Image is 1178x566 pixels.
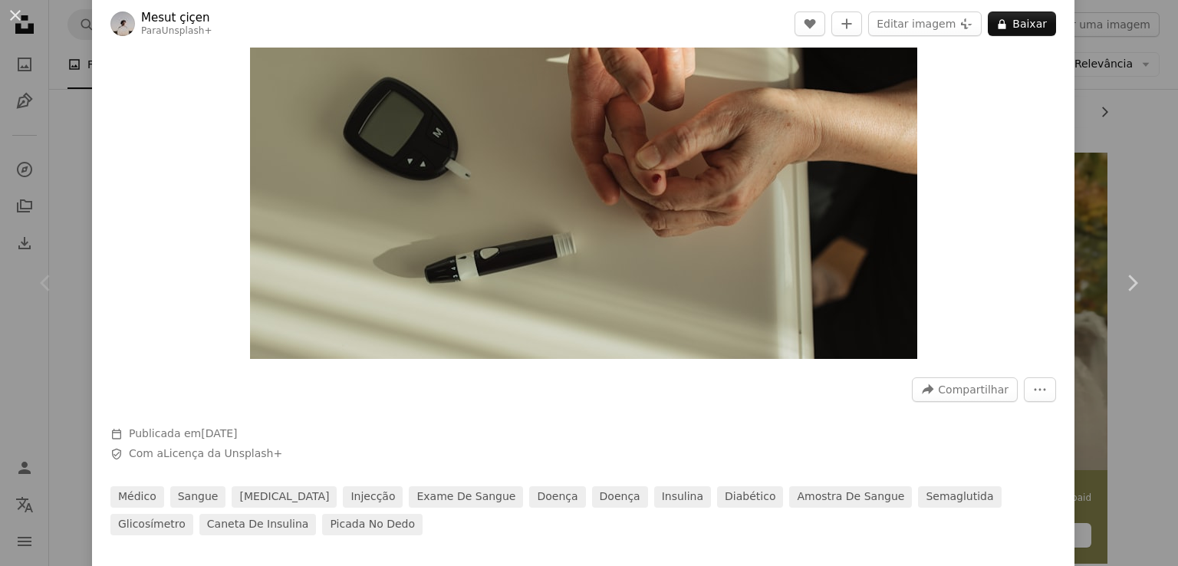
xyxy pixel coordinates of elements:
[170,486,226,508] a: sangue
[110,514,193,535] a: glicosímetro
[654,486,711,508] a: insulina
[129,446,282,462] span: Com a
[529,486,585,508] a: doença
[988,12,1056,36] button: Baixar
[592,486,648,508] a: Doença
[717,486,783,508] a: diabético
[1086,209,1178,357] a: Próximo
[141,10,212,25] a: Mesut çiçen
[141,25,212,38] div: Para
[199,514,317,535] a: caneta de insulina
[322,514,423,535] a: picada no dedo
[201,427,237,439] time: 31 de março de 2023 às 05:41:28 AMT
[789,486,912,508] a: amostra de sangue
[831,12,862,36] button: Adicionar à coleção
[163,447,282,459] a: Licença da Unsplash+
[110,12,135,36] img: Ir para o perfil de Mesut çiçen
[409,486,523,508] a: exame de sangue
[110,486,164,508] a: médico
[795,12,825,36] button: Curtir
[918,486,1001,508] a: semaglutida
[162,25,212,36] a: Unsplash+
[232,486,337,508] a: [MEDICAL_DATA]
[912,377,1018,402] button: Compartilhar esta imagem
[868,12,982,36] button: Editar imagem
[938,378,1009,401] span: Compartilhar
[343,486,403,508] a: injecção
[1024,377,1056,402] button: Mais ações
[129,427,238,439] span: Publicada em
